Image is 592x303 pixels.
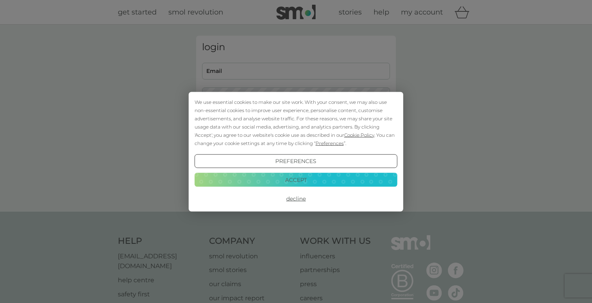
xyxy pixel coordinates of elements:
[195,192,397,206] button: Decline
[195,154,397,168] button: Preferences
[344,132,374,138] span: Cookie Policy
[189,92,403,211] div: Cookie Consent Prompt
[316,140,344,146] span: Preferences
[195,98,397,147] div: We use essential cookies to make our site work. With your consent, we may also use non-essential ...
[195,173,397,187] button: Accept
